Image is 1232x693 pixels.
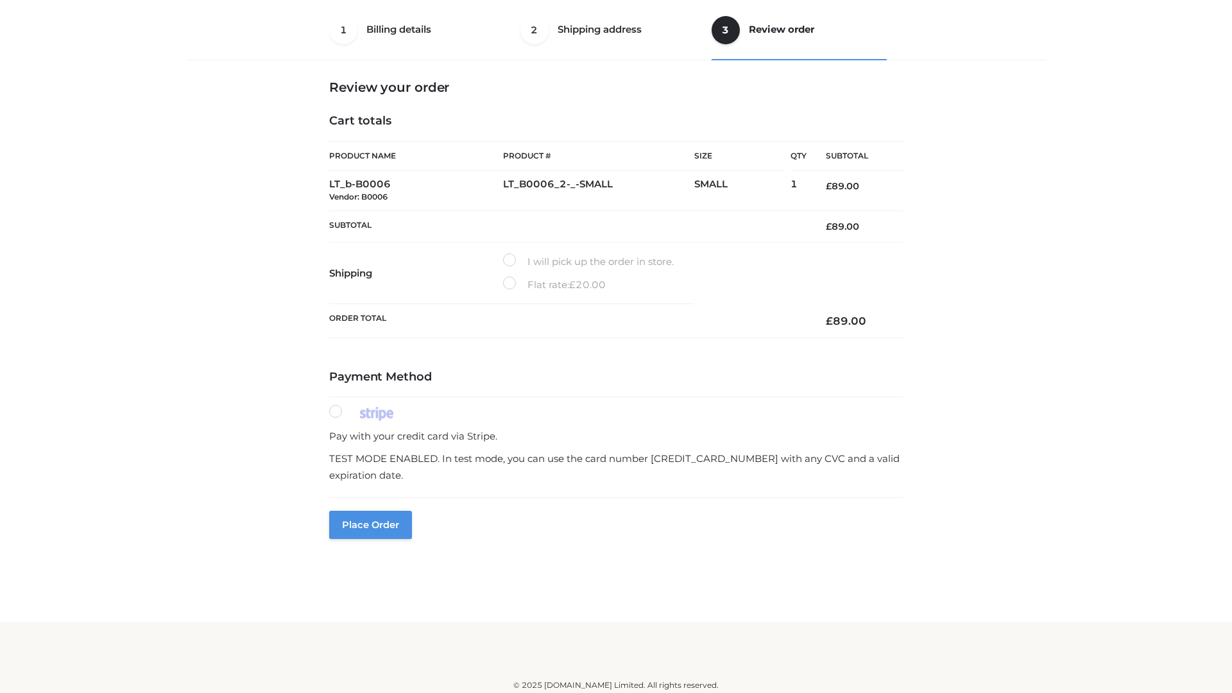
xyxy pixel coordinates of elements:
th: Product Name [329,141,503,171]
td: LT_B0006_2-_-SMALL [503,171,694,211]
th: Product # [503,141,694,171]
bdi: 20.00 [569,278,606,291]
label: Flat rate: [503,277,606,293]
td: 1 [791,171,807,211]
bdi: 89.00 [826,180,859,192]
bdi: 89.00 [826,221,859,232]
p: TEST MODE ENABLED. In test mode, you can use the card number [CREDIT_CARD_NUMBER] with any CVC an... [329,450,903,483]
th: Order Total [329,304,807,338]
th: Size [694,142,784,171]
th: Subtotal [807,142,903,171]
th: Shipping [329,243,503,304]
td: LT_b-B0006 [329,171,503,211]
h4: Payment Method [329,370,903,384]
span: £ [826,314,833,327]
th: Qty [791,141,807,171]
td: SMALL [694,171,791,211]
small: Vendor: B0006 [329,192,388,201]
span: £ [569,278,576,291]
th: Subtotal [329,210,807,242]
p: Pay with your credit card via Stripe. [329,428,903,445]
bdi: 89.00 [826,314,866,327]
div: © 2025 [DOMAIN_NAME] Limited. All rights reserved. [191,679,1041,692]
h4: Cart totals [329,114,903,128]
label: I will pick up the order in store. [503,253,674,270]
span: £ [826,221,832,232]
span: £ [826,180,832,192]
button: Place order [329,511,412,539]
h3: Review your order [329,80,903,95]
